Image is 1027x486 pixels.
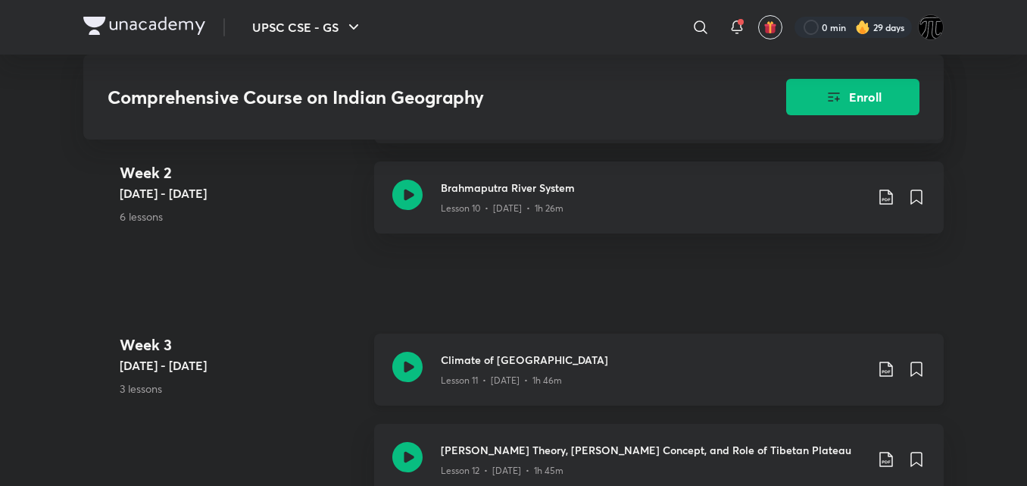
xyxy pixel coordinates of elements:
[120,184,362,202] h5: [DATE] - [DATE]
[441,180,865,196] h3: Brahmaputra River System
[918,14,944,40] img: Watcher
[120,161,362,184] h4: Week 2
[763,20,777,34] img: avatar
[120,334,362,356] h4: Week 3
[441,374,562,387] p: Lesson 11 • [DATE] • 1h 46m
[83,17,205,39] a: Company Logo
[786,79,919,115] button: Enroll
[243,12,372,42] button: UPSC CSE - GS
[855,20,870,35] img: streak
[758,15,782,39] button: avatar
[120,209,362,224] p: 6 lessons
[441,464,563,478] p: Lesson 12 • [DATE] • 1h 45m
[374,161,944,252] a: Brahmaputra River SystemLesson 10 • [DATE] • 1h 26m
[374,334,944,424] a: Climate of [GEOGRAPHIC_DATA]Lesson 11 • [DATE] • 1h 46m
[441,352,865,368] h3: Climate of [GEOGRAPHIC_DATA]
[120,356,362,375] h5: [DATE] - [DATE]
[441,202,563,215] p: Lesson 10 • [DATE] • 1h 26m
[108,86,701,108] h3: Comprehensive Course on Indian Geography
[441,442,865,458] h3: [PERSON_NAME] Theory, [PERSON_NAME] Concept, and Role of Tibetan Plateau
[83,17,205,35] img: Company Logo
[120,381,362,397] p: 3 lessons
